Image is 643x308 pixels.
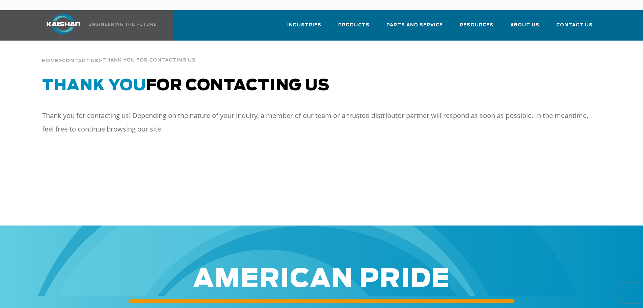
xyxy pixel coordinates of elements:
[556,16,593,39] a: Contact Us
[338,21,370,29] span: Products
[510,21,539,29] span: About Us
[42,109,589,136] p: Thank you for contacting us! Depending on the nature of your inquiry, a member of our team or a t...
[42,41,196,66] div: > >
[460,16,493,39] a: Resources
[89,23,156,26] img: Engineering the future
[386,16,443,39] a: Parts and Service
[42,57,58,64] a: Home
[338,16,370,39] a: Products
[460,21,493,29] span: Resources
[287,16,321,39] a: Industries
[102,58,196,63] span: thank you for contacting us
[386,21,443,29] span: Parts and Service
[62,59,99,63] span: Contact Us
[510,16,539,39] a: About Us
[42,78,329,93] span: for Contacting Us
[62,57,99,64] a: Contact Us
[38,10,158,41] a: Kaishan USA
[42,59,58,63] span: Home
[556,21,593,29] span: Contact Us
[287,21,321,29] span: Industries
[38,14,89,34] img: kaishan logo
[42,78,146,93] span: Thank You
